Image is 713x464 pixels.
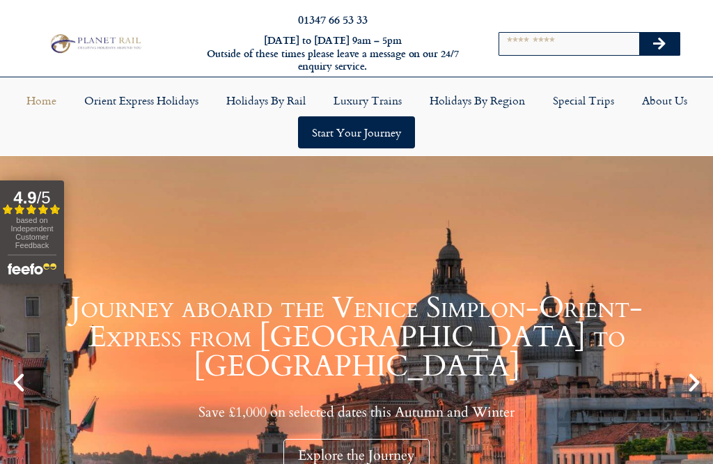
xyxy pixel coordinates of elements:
a: Start your Journey [298,116,415,148]
a: Home [13,84,70,116]
div: Previous slide [7,371,31,394]
div: Next slide [682,371,706,394]
a: Holidays by Region [416,84,539,116]
h6: [DATE] to [DATE] 9am – 5pm Outside of these times please leave a message on our 24/7 enquiry serv... [194,34,472,73]
a: Special Trips [539,84,628,116]
h1: Journey aboard the Venice Simplon-Orient-Express from [GEOGRAPHIC_DATA] to [GEOGRAPHIC_DATA] [35,293,678,381]
img: Planet Rail Train Holidays Logo [47,32,143,56]
a: 01347 66 53 33 [298,11,368,27]
nav: Menu [7,84,706,148]
button: Search [639,33,680,55]
a: Holidays by Rail [212,84,320,116]
p: Save £1,000 on selected dates this Autumn and Winter [35,403,678,421]
a: About Us [628,84,701,116]
a: Luxury Trains [320,84,416,116]
a: Orient Express Holidays [70,84,212,116]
